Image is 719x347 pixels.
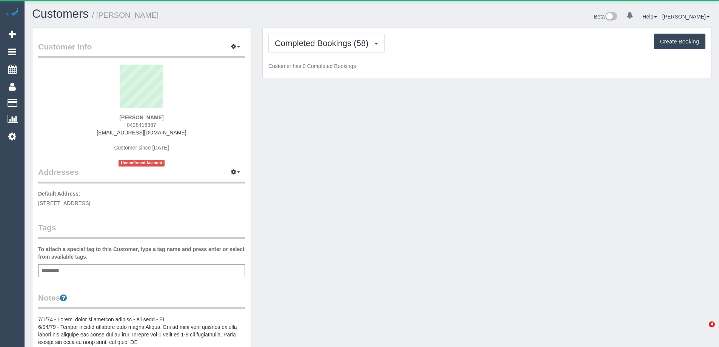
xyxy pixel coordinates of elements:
[114,145,169,151] span: Customer since [DATE]
[38,222,245,239] legend: Tags
[97,130,186,136] a: [EMAIL_ADDRESS][DOMAIN_NAME]
[92,11,159,19] small: / [PERSON_NAME]
[605,12,617,22] img: New interface
[275,39,372,48] span: Completed Bookings (58)
[119,114,163,120] strong: [PERSON_NAME]
[268,34,385,53] button: Completed Bookings (58)
[709,321,715,327] span: 4
[5,8,20,18] img: Automaid Logo
[662,14,710,20] a: [PERSON_NAME]
[32,7,89,20] a: Customers
[38,190,80,197] label: Default Address:
[693,321,711,339] iframe: Intercom live chat
[119,160,165,166] span: Unconfirmed Account
[594,14,617,20] a: Beta
[654,34,705,49] button: Create Booking
[38,245,245,261] label: To attach a special tag to this Customer, type a tag name and press enter or select from availabl...
[268,62,705,70] p: Customer has 0 Completed Bookings
[642,14,657,20] a: Help
[38,200,90,206] span: [STREET_ADDRESS]
[127,122,156,128] span: 0428416387
[38,41,245,58] legend: Customer Info
[38,292,245,309] legend: Notes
